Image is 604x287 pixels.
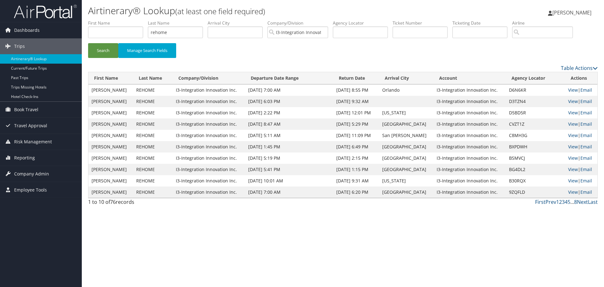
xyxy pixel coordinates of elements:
[580,155,592,161] a: Email
[88,4,428,17] h1: Airtinerary® Lookup
[267,20,333,26] label: Company/Division
[379,84,433,96] td: Orlando
[133,84,173,96] td: REHOME
[433,164,506,175] td: I3-Integration Innovation Inc.
[333,72,379,84] th: Return Date: activate to sort column ascending
[379,141,433,152] td: [GEOGRAPHIC_DATA]
[574,198,577,205] a: 8
[88,118,133,130] td: [PERSON_NAME]
[565,198,568,205] a: 4
[245,107,333,118] td: [DATE] 2:22 PM
[580,98,592,104] a: Email
[333,152,379,164] td: [DATE] 2:15 PM
[565,164,597,175] td: |
[14,102,38,118] span: Book Travel
[568,144,578,150] a: View
[133,107,173,118] td: REHOME
[561,65,598,72] a: Table Actions
[173,130,245,141] td: I3-Integration Innovation Inc.
[133,164,173,175] td: REHOME
[88,20,148,26] label: First Name
[565,175,597,187] td: |
[173,84,245,96] td: I3-Integration Innovation Inc.
[14,134,52,150] span: Risk Management
[379,107,433,118] td: [US_STATE]
[133,141,173,152] td: REHOME
[588,198,598,205] a: Last
[133,175,173,187] td: REHOME
[245,187,333,198] td: [DATE] 7:00 AM
[379,187,433,198] td: [GEOGRAPHIC_DATA]
[88,141,133,152] td: [PERSON_NAME]
[133,130,173,141] td: REHOME
[333,187,379,198] td: [DATE] 6:20 PM
[568,198,570,205] a: 5
[173,141,245,152] td: I3-Integration Innovation Inc.
[580,189,592,195] a: Email
[565,96,597,107] td: |
[245,175,333,187] td: [DATE] 10:01 AM
[88,84,133,96] td: [PERSON_NAME]
[88,152,133,164] td: [PERSON_NAME]
[552,9,591,16] span: [PERSON_NAME]
[118,43,176,58] button: Manage Search Fields
[433,187,506,198] td: I3-Integration Innovation Inc.
[14,166,49,182] span: Company Admin
[245,84,333,96] td: [DATE] 7:00 AM
[565,118,597,130] td: |
[88,175,133,187] td: [PERSON_NAME]
[506,187,565,198] td: 9ZQFLD
[565,130,597,141] td: |
[333,141,379,152] td: [DATE] 6:49 PM
[580,121,592,127] a: Email
[245,152,333,164] td: [DATE] 5:19 PM
[245,72,333,84] th: Departure Date Range: activate to sort column ascending
[88,96,133,107] td: [PERSON_NAME]
[333,164,379,175] td: [DATE] 1:15 PM
[433,175,506,187] td: I3-Integration Innovation Inc.
[512,20,578,26] label: Airline
[333,130,379,141] td: [DATE] 11:09 PM
[379,130,433,141] td: San [PERSON_NAME]
[506,164,565,175] td: BG4DL2
[133,152,173,164] td: REHOME
[379,175,433,187] td: [US_STATE]
[173,72,245,84] th: Company/Division
[14,182,47,198] span: Employee Tools
[245,141,333,152] td: [DATE] 1:45 PM
[565,84,597,96] td: |
[133,187,173,198] td: REHOME
[506,152,565,164] td: BSMVCJ
[333,118,379,130] td: [DATE] 5:29 PM
[580,110,592,116] a: Email
[88,107,133,118] td: [PERSON_NAME]
[173,96,245,107] td: I3-Integration Innovation Inc.
[133,118,173,130] td: REHOME
[14,118,47,134] span: Travel Approval
[580,144,592,150] a: Email
[433,72,506,84] th: Account: activate to sort column ascending
[379,72,433,84] th: Arrival City: activate to sort column ascending
[173,118,245,130] td: I3-Integration Innovation Inc.
[580,87,592,93] a: Email
[173,175,245,187] td: I3-Integration Innovation Inc.
[245,130,333,141] td: [DATE] 5:11 AM
[580,166,592,172] a: Email
[565,141,597,152] td: |
[568,98,578,104] a: View
[14,150,35,166] span: Reporting
[559,198,562,205] a: 2
[333,84,379,96] td: [DATE] 8:55 PM
[379,164,433,175] td: [GEOGRAPHIC_DATA]
[565,107,597,118] td: |
[506,96,565,107] td: D3TZN4
[173,107,245,118] td: I3-Integration Innovation Inc.
[173,187,245,198] td: I3-Integration Innovation Inc.
[133,96,173,107] td: REHOME
[548,3,598,22] a: [PERSON_NAME]
[568,121,578,127] a: View
[580,178,592,184] a: Email
[88,187,133,198] td: [PERSON_NAME]
[506,118,565,130] td: CVZT1Z
[14,38,25,54] span: Trips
